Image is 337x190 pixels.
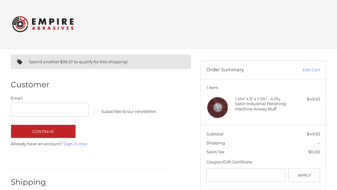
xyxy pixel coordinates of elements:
[9,152,58,163] iframe: PayPal-paypal
[206,67,284,73] h3: Order Summary
[11,95,89,101] label: Email
[29,59,128,64] span: Spend another $99.37 to qualify for free shipping!
[63,141,87,146] a: Sign in now
[206,159,320,165] div: Coupon/Gift Certificate
[235,96,290,111] h4: 1 x 14" x 5" x 1-1/4" - 4 Ply Satin Industrial Polishing Machine Airway Buff
[206,149,225,154] span: Sales Tax
[288,168,320,182] button: Apply
[308,149,320,154] span: $0.00
[284,67,320,73] a: Edit Cart
[11,80,49,89] h2: Customer
[206,140,225,145] span: Shipping
[206,131,224,136] span: Subtotal
[11,125,76,138] button: Continue
[317,140,320,145] span: --
[11,141,167,147] p: Already have an account?
[292,96,320,102] div: $49.63
[64,152,113,163] iframe: PayPal-paylater
[206,168,285,182] input: Gift Certificate or Coupon Code
[12,12,74,36] img: Empire Abrasives
[307,131,320,136] span: $49.63
[11,177,47,187] h2: Shipping
[206,85,320,90] h3: 1 Item
[101,109,157,114] span: Subscribe to our newsletter.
